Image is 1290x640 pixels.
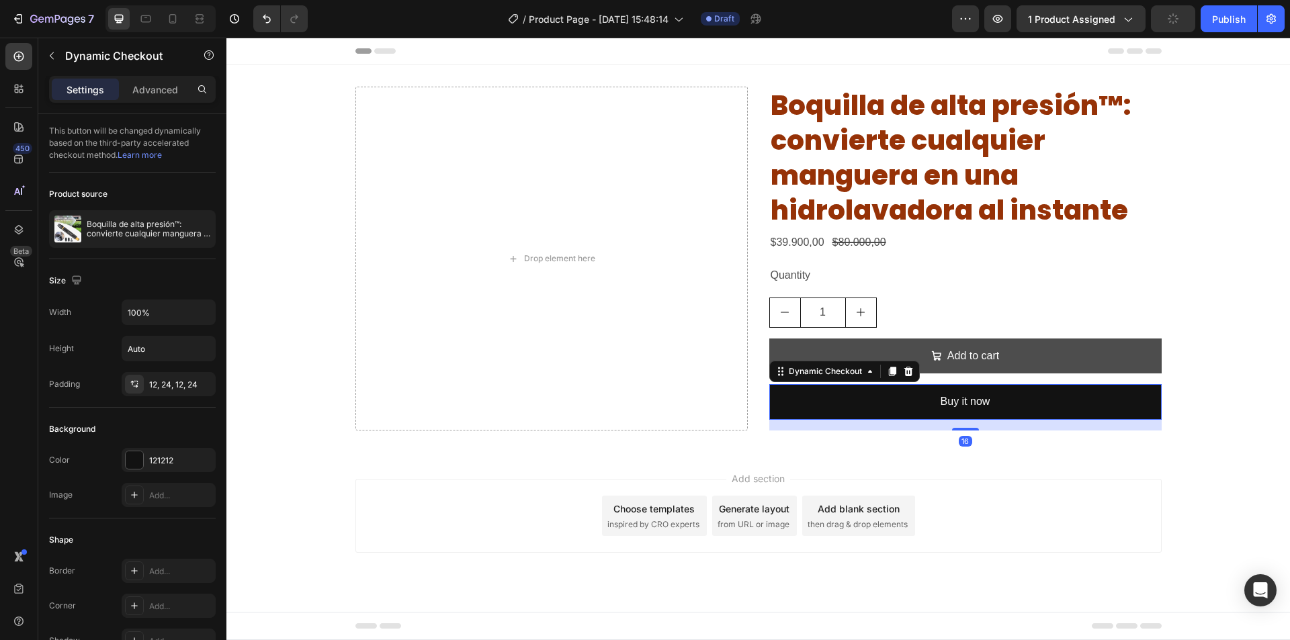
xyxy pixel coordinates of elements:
button: Buy it now [543,347,935,382]
button: 1 product assigned [1017,5,1146,32]
div: Background [49,423,95,435]
div: 16 [732,398,746,409]
span: Add section [500,434,564,448]
a: Learn more [118,150,162,160]
button: Add to cart [543,301,935,336]
div: This button will be changed dynamically based on the third-party accelerated checkout method. [49,114,216,173]
img: product feature img [54,216,81,242]
div: 12, 24, 12, 24 [149,379,212,391]
p: 7 [88,11,94,27]
button: Publish [1201,5,1257,32]
div: Size [49,272,85,290]
div: Add blank section [591,464,673,478]
div: 121212 [149,455,212,467]
div: Add... [149,565,212,578]
div: $80.000,00 [605,194,661,216]
div: Add... [149,600,212,612]
input: Auto [122,336,215,361]
div: Buy it now [714,355,764,374]
div: Add to cart [721,309,773,328]
p: Boquilla de alta presión™: convierte cualquier manguera en una hidrolavadora al instante [87,220,210,238]
div: Choose templates [387,464,468,478]
div: Border [49,565,75,577]
div: Drop element here [298,216,369,226]
div: Publish [1212,12,1246,26]
span: 1 product assigned [1028,12,1115,26]
div: Height [49,342,74,355]
div: Add... [149,490,212,502]
input: Auto [122,300,215,324]
span: / [523,12,526,26]
p: Advanced [132,83,178,97]
div: Corner [49,600,76,612]
span: inspired by CRO experts [381,481,473,493]
div: $39.900,00 [543,194,599,216]
span: then drag & drop elements [581,481,681,493]
h2: Boquilla de alta presión™: convierte cualquier manguera en una hidrolavadora al instante [543,49,935,191]
div: Padding [49,378,80,390]
span: Product Page - [DATE] 15:48:14 [529,12,669,26]
span: Draft [714,13,734,25]
button: decrement [544,261,574,289]
div: Product source [49,188,107,200]
p: Settings [67,83,104,97]
div: Beta [10,246,32,257]
iframe: Design area [226,38,1290,640]
div: Image [49,489,73,501]
div: 450 [13,143,32,154]
div: Generate layout [492,464,563,478]
span: from URL or image [491,481,563,493]
div: Color [49,454,70,466]
button: increment [619,261,650,289]
div: Width [49,306,71,318]
button: 7 [5,5,100,32]
div: Undo/Redo [253,5,308,32]
div: Open Intercom Messenger [1244,574,1277,606]
div: Shape [49,534,73,546]
div: Dynamic Checkout [560,328,638,340]
p: Dynamic Checkout [65,48,179,64]
div: Quantity [543,227,935,249]
input: quantity [574,261,619,289]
